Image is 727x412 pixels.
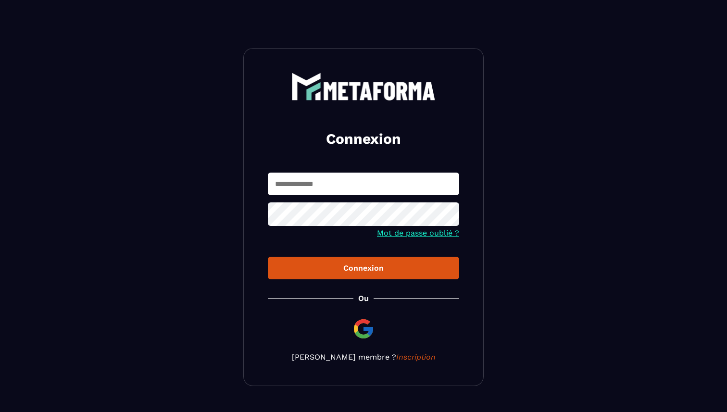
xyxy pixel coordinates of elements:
div: Connexion [276,263,451,273]
p: [PERSON_NAME] membre ? [268,352,459,362]
img: logo [291,73,436,100]
a: logo [268,73,459,100]
h2: Connexion [279,129,448,149]
img: google [352,317,375,340]
button: Connexion [268,257,459,279]
a: Mot de passe oublié ? [377,228,459,237]
p: Ou [358,294,369,303]
a: Inscription [396,352,436,362]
